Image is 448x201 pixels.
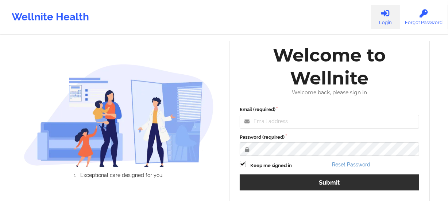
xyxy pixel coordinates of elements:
[235,44,424,90] div: Welcome to Wellnite
[240,134,419,141] label: Password (required)
[235,90,424,96] div: Welcome back, please sign in
[399,5,448,29] a: Forgot Password
[240,174,419,190] button: Submit
[24,64,214,167] img: wellnite-auth-hero_200.c722682e.png
[332,162,370,167] a: Reset Password
[240,106,419,113] label: Email (required)
[30,172,214,178] li: Exceptional care designed for you.
[371,5,399,29] a: Login
[250,162,292,169] label: Keep me signed in
[240,115,419,129] input: Email address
